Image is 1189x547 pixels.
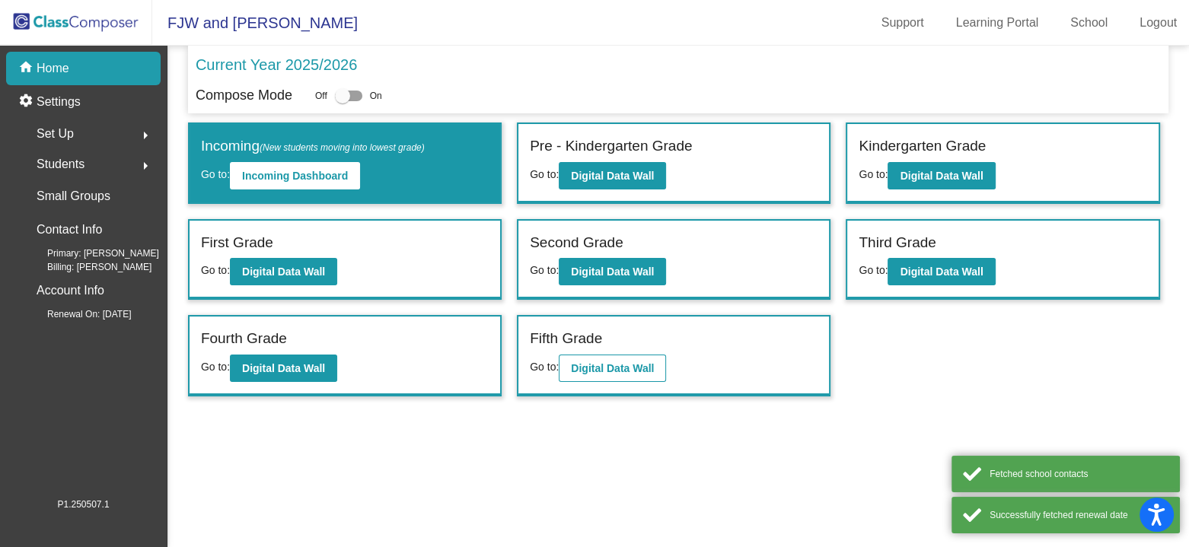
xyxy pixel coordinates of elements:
label: Fifth Grade [530,328,602,350]
span: Go to: [201,264,230,276]
p: Current Year 2025/2026 [196,53,357,76]
b: Digital Data Wall [571,362,654,374]
label: Fourth Grade [201,328,287,350]
span: Go to: [530,168,559,180]
b: Incoming Dashboard [242,170,348,182]
label: Pre - Kindergarten Grade [530,135,692,157]
span: Go to: [859,264,888,276]
span: Set Up [37,123,74,145]
mat-icon: arrow_right [136,126,155,145]
mat-icon: arrow_right [136,157,155,175]
label: First Grade [201,232,273,254]
button: Incoming Dashboard [230,162,360,189]
div: Fetched school contacts [990,467,1168,481]
button: Digital Data Wall [230,258,337,285]
a: Logout [1127,11,1189,35]
button: Digital Data Wall [888,258,995,285]
b: Digital Data Wall [900,170,983,182]
label: Second Grade [530,232,623,254]
button: Digital Data Wall [559,355,666,382]
p: Contact Info [37,219,102,240]
span: Go to: [530,264,559,276]
b: Digital Data Wall [571,170,654,182]
b: Digital Data Wall [571,266,654,278]
p: Account Info [37,280,104,301]
span: Off [315,89,327,103]
span: Renewal On: [DATE] [23,307,131,321]
a: Support [869,11,936,35]
label: Third Grade [859,232,936,254]
a: Learning Portal [944,11,1051,35]
label: Incoming [201,135,425,157]
span: Primary: [PERSON_NAME] [23,246,159,260]
span: FJW and [PERSON_NAME] [152,11,358,35]
div: Successfully fetched renewal date [990,508,1168,522]
span: On [370,89,382,103]
button: Digital Data Wall [559,162,666,189]
mat-icon: home [18,59,37,78]
label: Kindergarten Grade [859,135,986,157]
span: Students [37,154,84,175]
button: Digital Data Wall [230,355,337,382]
p: Home [37,59,69,78]
p: Compose Mode [196,85,292,106]
b: Digital Data Wall [242,362,325,374]
a: School [1058,11,1120,35]
p: Settings [37,93,81,111]
span: Billing: [PERSON_NAME] [23,260,151,274]
button: Digital Data Wall [559,258,666,285]
button: Digital Data Wall [888,162,995,189]
p: Small Groups [37,186,110,207]
span: Go to: [201,361,230,373]
span: Go to: [201,168,230,180]
span: (New students moving into lowest grade) [260,142,425,153]
span: Go to: [530,361,559,373]
span: Go to: [859,168,888,180]
b: Digital Data Wall [242,266,325,278]
b: Digital Data Wall [900,266,983,278]
mat-icon: settings [18,93,37,111]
